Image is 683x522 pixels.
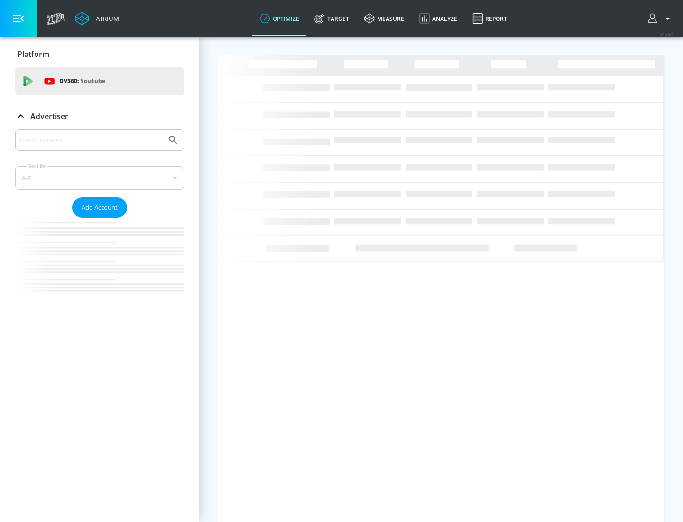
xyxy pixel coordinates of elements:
nav: list of Advertiser [15,218,184,310]
p: Platform [18,49,49,59]
p: Advertiser [30,111,68,121]
div: Advertiser [15,103,184,130]
p: Youtube [80,76,105,86]
div: Platform [15,41,184,67]
div: Advertiser [15,129,184,310]
a: Atrium [75,11,119,26]
p: DV360: [59,76,105,86]
a: measure [357,1,412,36]
input: Search by name [19,134,163,146]
span: Add Account [82,202,118,213]
div: Atrium [92,14,119,23]
div: DV360: Youtube [15,67,184,95]
div: A-Z [15,166,184,190]
a: Analyze [412,1,465,36]
label: Sort By [27,163,47,169]
span: v 4.25.4 [660,31,674,37]
a: Report [465,1,515,36]
button: Add Account [72,197,127,218]
a: Target [307,1,357,36]
a: optimize [252,1,307,36]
